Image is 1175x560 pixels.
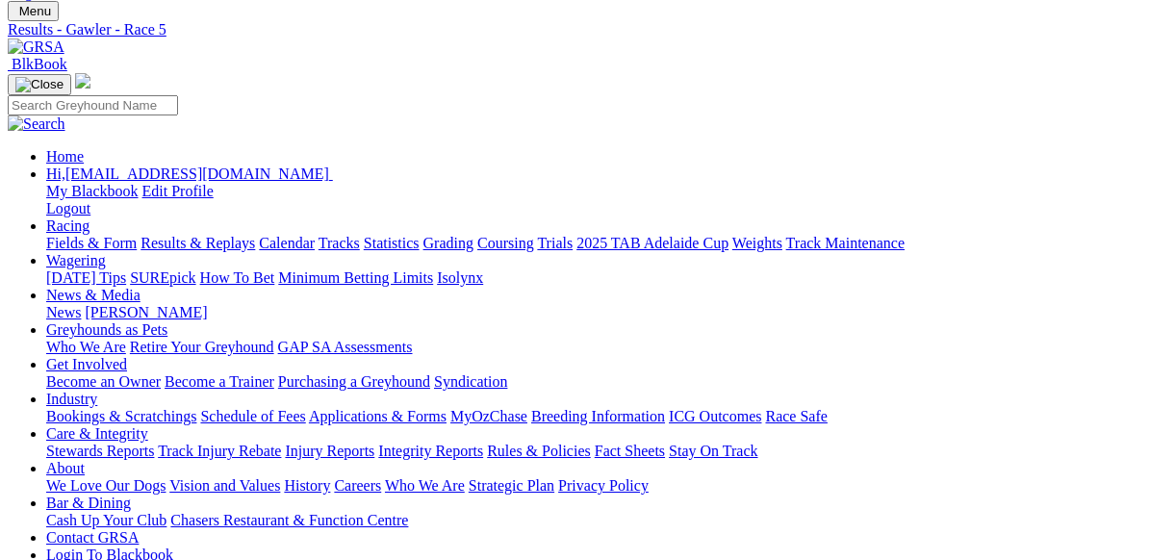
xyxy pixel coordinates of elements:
[46,183,139,199] a: My Blackbook
[142,183,214,199] a: Edit Profile
[46,339,1167,356] div: Greyhounds as Pets
[8,74,71,95] button: Toggle navigation
[477,235,534,251] a: Coursing
[364,235,420,251] a: Statistics
[46,304,81,320] a: News
[423,235,473,251] a: Grading
[669,408,761,424] a: ICG Outcomes
[46,373,1167,391] div: Get Involved
[285,443,374,459] a: Injury Reports
[278,339,413,355] a: GAP SA Assessments
[8,21,1167,38] a: Results - Gawler - Race 5
[669,443,757,459] a: Stay On Track
[46,373,161,390] a: Become an Owner
[170,512,408,528] a: Chasers Restaurant & Function Centre
[46,443,1167,460] div: Care & Integrity
[334,477,381,494] a: Careers
[46,512,1167,529] div: Bar & Dining
[278,269,433,286] a: Minimum Betting Limits
[278,373,430,390] a: Purchasing a Greyhound
[595,443,665,459] a: Fact Sheets
[46,443,154,459] a: Stewards Reports
[487,443,591,459] a: Rules & Policies
[46,165,329,182] span: Hi, [EMAIL_ADDRESS][DOMAIN_NAME]
[140,235,255,251] a: Results & Replays
[284,477,330,494] a: History
[434,373,507,390] a: Syndication
[786,235,905,251] a: Track Maintenance
[46,512,166,528] a: Cash Up Your Club
[158,443,281,459] a: Track Injury Rebate
[378,443,483,459] a: Integrity Reports
[46,425,148,442] a: Care & Integrity
[130,339,274,355] a: Retire Your Greyhound
[8,1,59,21] button: Toggle navigation
[12,56,67,72] span: BlkBook
[46,529,139,546] a: Contact GRSA
[46,183,1167,217] div: Hi,[EMAIL_ADDRESS][DOMAIN_NAME]
[46,287,140,303] a: News & Media
[200,408,305,424] a: Schedule of Fees
[46,269,126,286] a: [DATE] Tips
[46,165,333,182] a: Hi,[EMAIL_ADDRESS][DOMAIN_NAME]
[450,408,527,424] a: MyOzChase
[46,217,89,234] a: Racing
[15,77,64,92] img: Close
[259,235,315,251] a: Calendar
[309,408,447,424] a: Applications & Forms
[319,235,360,251] a: Tracks
[46,408,1167,425] div: Industry
[537,235,573,251] a: Trials
[46,477,1167,495] div: About
[558,477,649,494] a: Privacy Policy
[46,200,90,216] a: Logout
[46,356,127,372] a: Get Involved
[130,269,195,286] a: SUREpick
[165,373,274,390] a: Become a Trainer
[46,477,166,494] a: We Love Our Dogs
[385,477,465,494] a: Who We Are
[46,235,137,251] a: Fields & Form
[19,4,51,18] span: Menu
[46,460,85,476] a: About
[46,235,1167,252] div: Racing
[46,252,106,268] a: Wagering
[46,304,1167,321] div: News & Media
[8,115,65,133] img: Search
[437,269,483,286] a: Isolynx
[531,408,665,424] a: Breeding Information
[169,477,280,494] a: Vision and Values
[46,391,97,407] a: Industry
[85,304,207,320] a: [PERSON_NAME]
[75,73,90,89] img: logo-grsa-white.png
[469,477,554,494] a: Strategic Plan
[46,339,126,355] a: Who We Are
[46,495,131,511] a: Bar & Dining
[8,38,64,56] img: GRSA
[765,408,827,424] a: Race Safe
[46,408,196,424] a: Bookings & Scratchings
[46,148,84,165] a: Home
[732,235,782,251] a: Weights
[8,56,67,72] a: BlkBook
[46,321,167,338] a: Greyhounds as Pets
[200,269,275,286] a: How To Bet
[576,235,728,251] a: 2025 TAB Adelaide Cup
[8,95,178,115] input: Search
[46,269,1167,287] div: Wagering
